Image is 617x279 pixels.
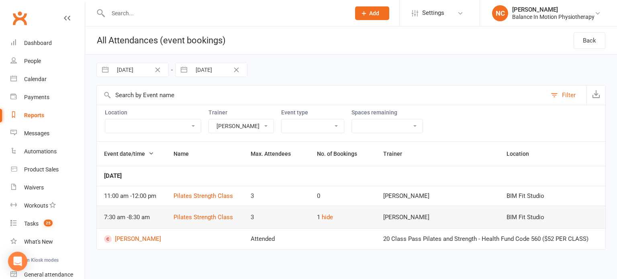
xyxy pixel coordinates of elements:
div: 3 [251,193,302,200]
div: 3 [251,214,302,221]
span: Add [369,10,379,16]
input: Starts From [112,63,168,77]
div: Tasks [24,220,39,227]
input: Search by Event name [97,86,547,105]
div: Filter [562,90,576,100]
a: Messages [10,124,85,143]
button: hide [322,212,333,222]
div: Dashboard [24,40,52,46]
a: Automations [10,143,85,161]
button: Clear Date [229,65,243,75]
a: Payments [10,88,85,106]
a: Clubworx [10,8,30,28]
div: [PERSON_NAME] [383,193,492,200]
h1: All Attendances (event bookings) [85,26,226,54]
div: People [24,58,41,64]
a: Reports [10,106,85,124]
a: Back [574,32,605,49]
span: Max. Attendees [251,151,300,157]
div: 11:00 am - 12:00 pm [104,193,159,200]
button: Name [174,149,198,159]
input: Starts To [191,63,247,77]
div: Workouts [24,202,48,209]
button: Trainer [383,149,411,159]
div: Balance In Motion Physiotherapy [512,13,595,20]
label: Location [105,109,201,116]
a: Tasks 25 [10,215,85,233]
div: Reports [24,112,44,118]
div: BIM Fit Studio [507,214,598,221]
button: Location [507,149,538,159]
div: Attended [251,236,369,242]
div: What's New [24,238,53,245]
div: [PERSON_NAME] [512,6,595,13]
div: Automations [24,148,57,155]
div: BIM Fit Studio [507,193,598,200]
div: Waivers [24,184,44,191]
a: Dashboard [10,34,85,52]
a: People [10,52,85,70]
button: Add [355,6,389,20]
button: Clear Date [151,65,165,75]
div: 20 Class Pass Pilates and Strength - Health Fund Code 560 ($52 PER CLASS) [383,236,598,242]
button: Max. Attendees [251,149,300,159]
a: Waivers [10,179,85,197]
div: NC [492,5,508,21]
div: 1 [317,212,369,222]
a: Pilates Strength Class [174,214,233,221]
button: Event date/time [104,149,154,159]
a: What's New [10,233,85,251]
a: Calendar [10,70,85,88]
span: Name [174,151,198,157]
div: Payments [24,94,49,100]
div: 7:30 am - 8:30 am [104,214,159,221]
strong: [DATE] [104,172,122,179]
span: Settings [422,4,444,22]
div: 0 [317,193,369,200]
a: [PERSON_NAME] [104,235,236,243]
label: Trainer [208,109,274,116]
span: Event date/time [104,151,154,157]
a: Product Sales [10,161,85,179]
button: No. of Bookings [317,149,366,159]
div: Open Intercom Messenger [8,252,27,271]
input: Search... [106,8,345,19]
div: General attendance [24,271,73,278]
div: Messages [24,130,49,136]
span: 25 [44,220,53,226]
span: No. of Bookings [317,151,366,157]
button: Filter [547,86,586,105]
label: Spaces remaining [351,109,423,116]
div: [PERSON_NAME] [383,214,492,221]
a: Pilates Strength Class [174,192,233,200]
span: Trainer [383,151,411,157]
a: Workouts [10,197,85,215]
span: Location [507,151,538,157]
label: Event type [281,109,344,116]
div: Calendar [24,76,47,82]
div: Product Sales [24,166,59,173]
